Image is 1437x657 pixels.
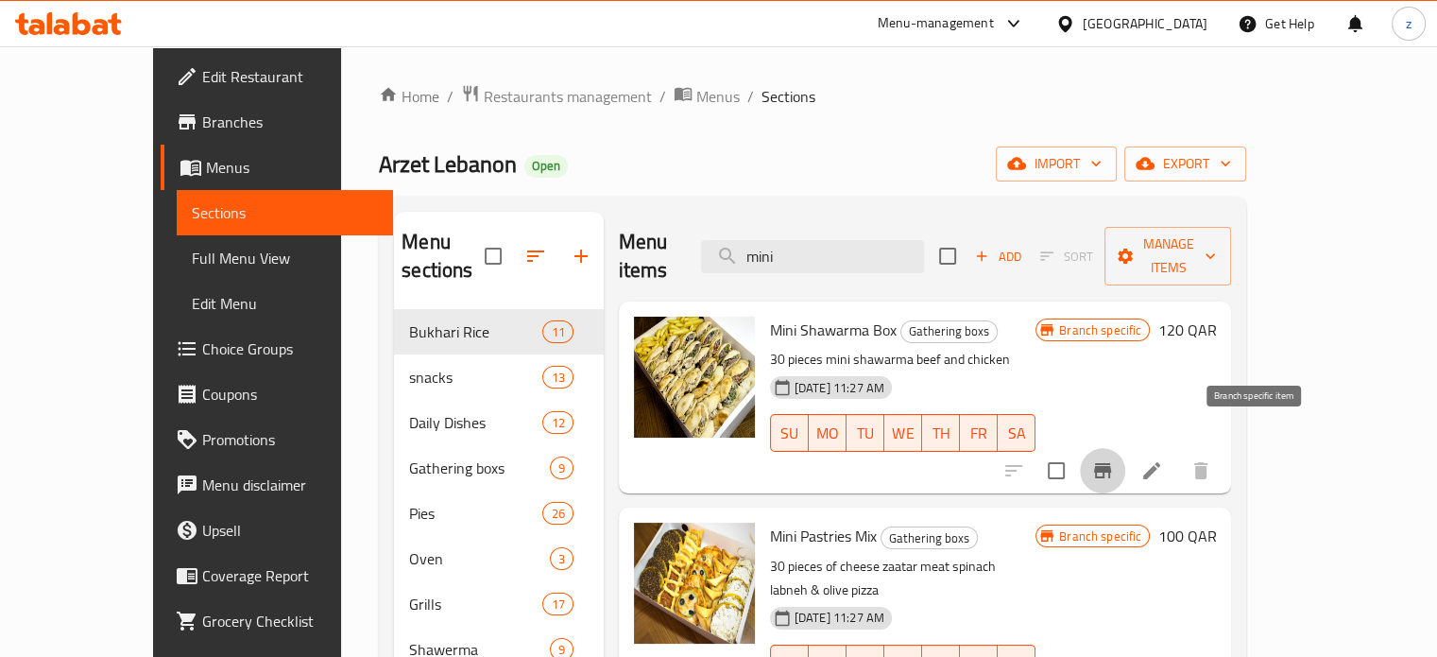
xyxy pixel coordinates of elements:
[394,491,604,536] div: Pies26
[394,536,604,581] div: Oven3
[922,414,960,452] button: TH
[524,158,568,174] span: Open
[674,84,740,109] a: Menus
[394,309,604,354] div: Bukhari Rice11
[1005,420,1028,447] span: SA
[379,85,439,108] a: Home
[542,320,573,343] div: items
[1157,317,1216,343] h6: 120 QAR
[847,414,884,452] button: TU
[542,502,573,525] div: items
[701,240,924,273] input: search
[206,156,378,179] span: Menus
[394,445,604,491] div: Gathering boxs9
[161,462,393,508] a: Menu disclaimer
[551,550,573,568] span: 3
[161,99,393,145] a: Branches
[202,610,378,632] span: Grocery Checklist
[634,317,755,438] img: Mini Shawarma Box
[998,414,1035,452] button: SA
[1406,13,1411,34] span: z
[543,414,572,432] span: 12
[967,242,1028,271] span: Add item
[409,457,549,479] span: Gathering boxs
[747,85,754,108] li: /
[202,428,378,451] span: Promotions
[161,508,393,553] a: Upsell
[770,348,1035,372] p: 30 pieces mini shawarma beef and chicken
[550,457,573,479] div: items
[972,246,1023,268] span: Add
[161,54,393,99] a: Edit Restaurant
[1157,523,1216,549] h6: 100 QAR
[696,85,740,108] span: Menus
[177,281,393,326] a: Edit Menu
[543,596,572,614] span: 17
[543,369,572,387] span: 13
[634,523,755,644] img: Mini Pastries Mix
[1052,527,1149,545] span: Branch specific
[770,414,809,452] button: SU
[473,236,513,276] span: Select all sections
[878,12,994,35] div: Menu-management
[484,85,652,108] span: Restaurants management
[161,145,393,190] a: Menus
[900,320,998,343] div: Gathering boxs
[770,555,1035,602] p: 30 pieces of cheese zaatar meat spinach labneh & olive pizza
[542,366,573,389] div: items
[787,379,892,397] span: [DATE] 11:27 AM
[202,474,378,496] span: Menu disclaimer
[409,593,542,615] span: Grills
[892,420,915,447] span: WE
[402,228,485,285] h2: Menu sections
[409,502,542,525] span: Pies
[161,326,393,372] a: Choice Groups
[409,411,542,434] span: Daily Dishes
[542,593,573,615] div: items
[202,111,378,133] span: Branches
[543,323,572,341] span: 11
[524,155,568,178] div: Open
[1011,152,1102,176] span: import
[394,400,604,445] div: Daily Dishes12
[854,420,877,447] span: TU
[770,316,897,344] span: Mini Shawarma Box
[551,459,573,477] span: 9
[960,414,998,452] button: FR
[930,420,952,447] span: TH
[1083,13,1207,34] div: [GEOGRAPHIC_DATA]
[409,320,542,343] span: Bukhari Rice
[967,420,990,447] span: FR
[881,527,977,549] span: Gathering boxs
[513,233,558,279] span: Sort sections
[202,65,378,88] span: Edit Restaurant
[770,522,877,550] span: Mini Pastries Mix
[542,411,573,434] div: items
[202,564,378,587] span: Coverage Report
[619,228,679,285] h2: Menu items
[1120,233,1216,280] span: Manage items
[409,366,542,389] span: snacks
[928,236,967,276] span: Select section
[761,85,815,108] span: Sections
[1140,459,1163,482] a: Edit menu item
[161,553,393,598] a: Coverage Report
[787,609,892,627] span: [DATE] 11:27 AM
[461,84,652,109] a: Restaurants management
[177,235,393,281] a: Full Menu View
[394,581,604,627] div: Grills17
[192,201,378,224] span: Sections
[409,547,549,570] div: Oven
[1139,152,1231,176] span: export
[809,414,847,452] button: MO
[1104,227,1231,285] button: Manage items
[1080,448,1125,493] button: Branch-specific-item
[379,143,517,185] span: Arzet Lebanon
[379,84,1246,109] nav: breadcrumb
[967,242,1028,271] button: Add
[161,417,393,462] a: Promotions
[1036,451,1076,491] span: Select to update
